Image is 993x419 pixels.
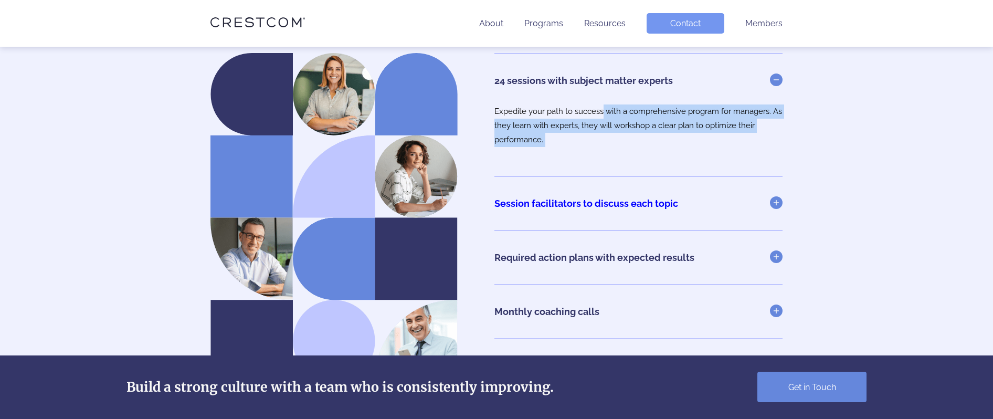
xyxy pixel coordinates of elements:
a: Monthly coaching calls [494,306,783,317]
a: Contact [647,13,724,34]
a: Required action plans with expected results [494,252,783,263]
a: Session facilitators to discuss each topic [494,198,783,209]
a: Resources [584,18,626,28]
h2: Build a strong culture with a team who is consistently improving. [126,376,554,397]
a: Get in Touch [757,372,867,402]
a: Programs [524,18,563,28]
a: About [479,18,503,28]
p: Expedite your path to success with a comprehensive program for managers. As they learn with exper... [494,104,783,147]
a: Members [745,18,783,28]
a: 24 sessions with subject matter experts [494,75,783,86]
img: People [210,53,458,382]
